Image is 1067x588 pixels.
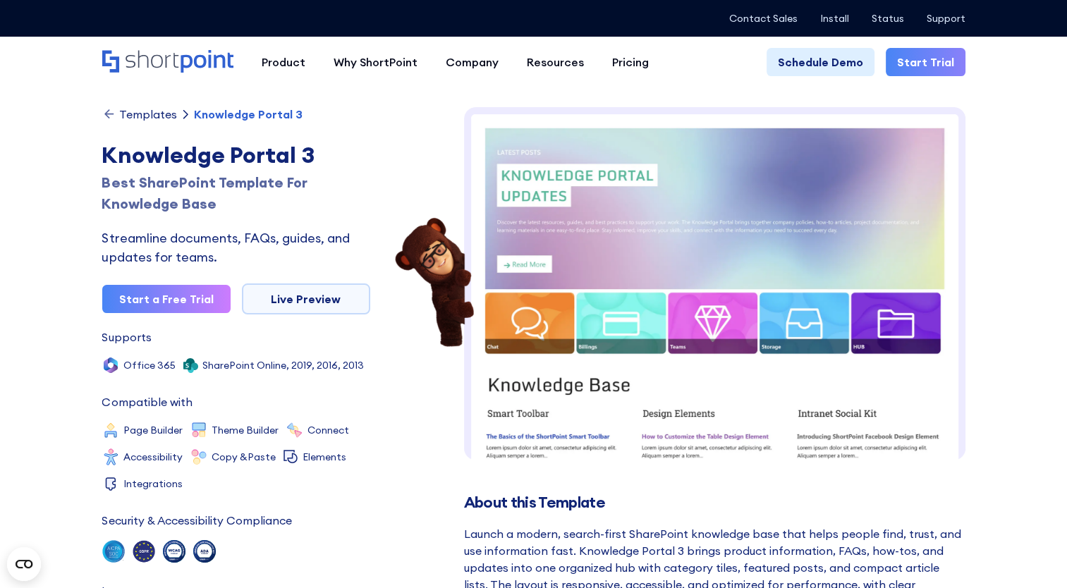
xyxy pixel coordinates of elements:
a: Start Trial [886,48,965,76]
div: Pricing [612,54,649,71]
a: Product [248,48,319,76]
a: Support [927,13,965,24]
a: Contact Sales [729,13,798,24]
div: Templates [119,109,177,120]
h2: About this Template [464,494,965,511]
div: Page Builder [123,425,183,435]
a: Schedule Demo [767,48,874,76]
div: Copy &Paste [212,452,276,462]
div: Resources [527,54,584,71]
a: Templates [102,107,177,121]
img: soc 2 [102,540,125,563]
div: Compatible with [102,396,193,408]
div: Accessibility [123,452,183,462]
div: Why ShortPoint [334,54,417,71]
div: SharePoint Online, 2019, 2016, 2013 [202,360,364,370]
a: Start a Free Trial [102,285,231,313]
div: Theme Builder [212,425,279,435]
a: Install [820,13,849,24]
div: Elements [303,452,346,462]
a: Status [872,13,904,24]
div: Product [262,54,305,71]
div: Knowledge Portal 3 [194,109,303,120]
div: Streamline documents, FAQs, guides, and updates for teams. [102,228,370,267]
a: Why ShortPoint [319,48,432,76]
a: Home [102,50,233,74]
a: Pricing [598,48,663,76]
div: Best SharePoint Template For Knowledge Base [102,172,370,214]
div: Integrations [123,479,183,489]
div: Security & Accessibility Compliance [102,515,292,526]
a: Resources [513,48,598,76]
a: Live Preview [242,283,370,314]
div: Connect [307,425,349,435]
iframe: Chat Widget [814,425,1067,588]
div: Supports [102,331,152,343]
a: Company [432,48,513,76]
div: Knowledge Portal 3 [102,138,370,172]
button: Open CMP widget [7,547,41,581]
div: Company [446,54,499,71]
div: Office 365 [123,360,176,370]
